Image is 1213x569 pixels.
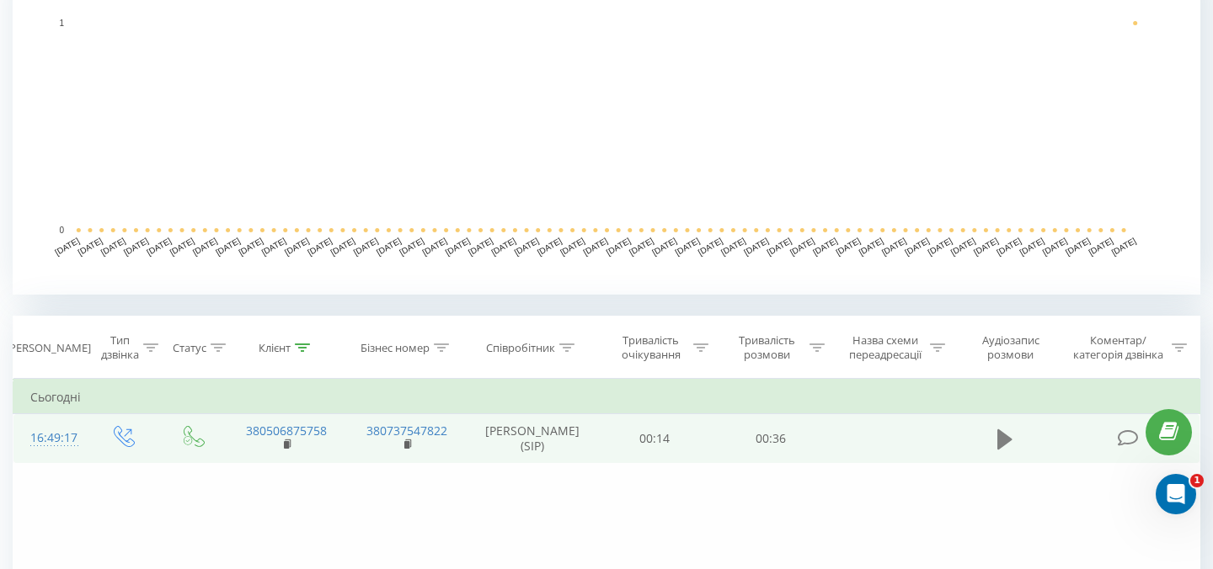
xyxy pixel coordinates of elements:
text: [DATE] [995,236,1023,257]
div: Бізнес номер [361,341,430,355]
text: [DATE] [558,236,586,257]
iframe: Intercom live chat [1156,474,1196,514]
text: [DATE] [168,236,196,257]
div: Клієнт [259,341,291,355]
text: [DATE] [99,236,127,257]
text: [DATE] [605,236,633,257]
text: [DATE] [811,236,839,257]
text: [DATE] [927,236,954,257]
div: Тривалість розмови [728,333,805,362]
text: [DATE] [329,236,357,257]
text: [DATE] [260,236,288,257]
div: Назва схеми переадресації [844,333,926,362]
text: [DATE] [788,236,816,257]
text: 1 [59,19,64,28]
text: [DATE] [766,236,794,257]
div: Коментар/категорія дзвінка [1069,333,1168,362]
td: [PERSON_NAME] (SIP) [468,414,597,463]
text: [DATE] [650,236,678,257]
span: 1 [1190,474,1204,487]
text: [DATE] [214,236,242,257]
text: [DATE] [949,236,977,257]
text: [DATE] [191,236,219,257]
text: 0 [59,226,64,235]
text: [DATE] [421,236,449,257]
a: 380506875758 [246,423,327,439]
text: [DATE] [903,236,931,257]
div: Тривалість очікування [612,333,690,362]
text: [DATE] [237,236,265,257]
td: Сьогодні [13,380,1200,414]
text: [DATE] [489,236,517,257]
text: [DATE] [444,236,472,257]
text: [DATE] [858,236,885,257]
text: [DATE] [628,236,655,257]
text: [DATE] [719,236,747,257]
text: [DATE] [467,236,494,257]
text: [DATE] [375,236,403,257]
div: Співробітник [486,341,555,355]
text: [DATE] [581,236,609,257]
text: [DATE] [145,236,173,257]
text: [DATE] [742,236,770,257]
text: [DATE] [53,236,81,257]
text: [DATE] [306,236,334,257]
text: [DATE] [77,236,104,257]
div: Статус [173,341,206,355]
td: 00:14 [597,414,713,463]
text: [DATE] [972,236,1000,257]
td: 00:36 [713,414,829,463]
text: [DATE] [1087,236,1114,257]
div: Тип дзвінка [101,333,139,362]
text: [DATE] [513,236,541,257]
text: [DATE] [536,236,564,257]
text: [DATE] [1018,236,1046,257]
div: Аудіозапис розмови [965,333,1056,362]
text: [DATE] [1041,236,1069,257]
text: [DATE] [122,236,150,257]
text: [DATE] [283,236,311,257]
text: [DATE] [352,236,380,257]
text: [DATE] [398,236,425,257]
text: [DATE] [674,236,702,257]
div: 16:49:17 [30,422,71,455]
text: [DATE] [1110,236,1138,257]
text: [DATE] [697,236,724,257]
a: 380737547822 [366,423,447,439]
text: [DATE] [880,236,908,257]
div: [PERSON_NAME] [6,341,91,355]
text: [DATE] [1064,236,1092,257]
text: [DATE] [834,236,862,257]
